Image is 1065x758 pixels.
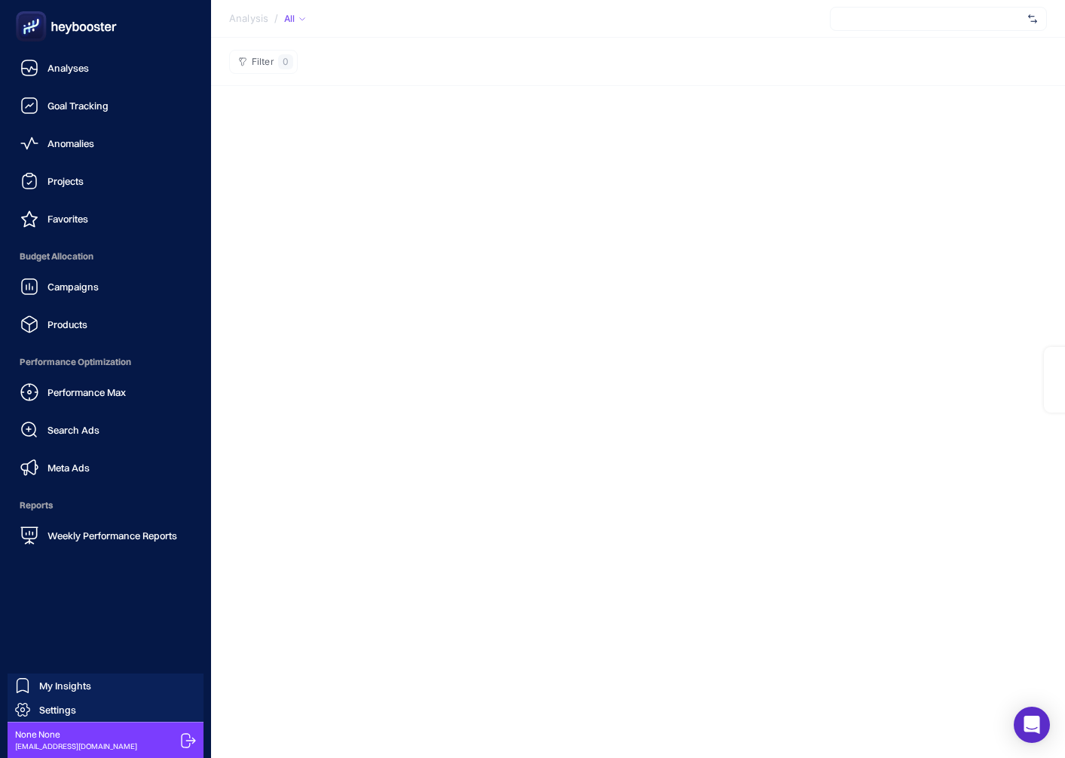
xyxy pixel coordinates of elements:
span: Weekly Performance Reports [47,529,177,542]
a: Weekly Performance Reports [12,520,199,551]
span: Meta Ads [47,462,90,474]
span: [EMAIL_ADDRESS][DOMAIN_NAME] [15,741,137,752]
a: Campaigns [12,272,199,302]
span: None None [15,729,137,741]
span: Settings [39,704,76,716]
img: svg%3e [1028,11,1037,26]
a: Anomalies [12,128,199,158]
a: Performance Max [12,377,199,407]
span: 0 [283,56,289,68]
a: Products [12,309,199,339]
div: All [284,13,305,25]
span: Performance Max [47,386,126,398]
a: Goal Tracking [12,91,199,121]
span: Goal Tracking [47,100,109,112]
a: Projects [12,166,199,196]
span: / [274,12,278,24]
span: Filter [252,57,274,68]
button: Filter0 [229,50,298,74]
span: Reports [12,490,199,520]
span: Analysis [229,13,268,25]
span: Anomalies [47,137,94,149]
span: Products [47,318,87,330]
span: Budget Allocation [12,241,199,272]
span: Search Ads [47,424,99,436]
a: Settings [8,698,204,722]
a: Favorites [12,204,199,234]
span: Performance Optimization [12,347,199,377]
a: Meta Ads [12,453,199,483]
span: Campaigns [47,281,99,293]
a: Analyses [12,53,199,83]
div: Open Intercom Messenger [1014,707,1050,743]
a: Search Ads [12,415,199,445]
span: Projects [47,175,84,187]
span: My Insights [39,680,91,692]
a: My Insights [8,674,204,698]
span: Favorites [47,213,88,225]
span: Analyses [47,62,89,74]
